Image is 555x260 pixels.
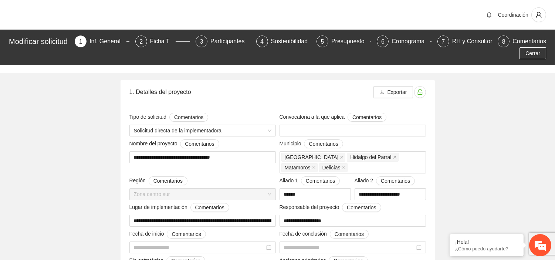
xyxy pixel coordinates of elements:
div: 2Ficha T [135,36,190,47]
span: Delicias [319,163,348,172]
span: Tipo de solicitud [129,113,209,122]
span: user [532,11,546,18]
span: 7 [441,38,445,45]
span: Solicitud directa de la implementadora [134,125,271,136]
div: 8Comentarios [498,36,546,47]
span: Lugar de implementación [129,203,229,212]
span: Zona centro sur [134,189,271,200]
textarea: Escriba su mensaje y pulse “Intro” [4,178,141,204]
span: bell [484,12,495,18]
span: close [312,166,316,169]
div: Comentarios [512,36,546,47]
div: 1. Detalles del proyecto [129,81,373,102]
span: Exportar [388,88,407,96]
div: Modificar solicitud [9,36,70,47]
span: Aliado 1 [280,176,340,185]
span: Hidalgo del Parral [347,153,398,162]
button: Aliado 2 [376,176,415,185]
button: bell [483,9,495,21]
div: Cronograma [392,36,430,47]
span: [GEOGRAPHIC_DATA] [285,153,339,161]
button: Municipio [304,139,343,148]
span: 8 [502,38,505,45]
span: Fecha de inicio [129,230,206,239]
span: 1 [79,38,82,45]
span: Comentarios [174,113,203,121]
span: Comentarios [352,113,382,121]
span: Comentarios [381,177,410,185]
button: user [531,7,546,22]
div: Presupuesto [331,36,370,47]
div: RH y Consultores [452,36,504,47]
span: Cerrar [525,49,540,57]
div: Ficha T [150,36,176,47]
button: unlock [414,86,426,98]
span: Comentarios [185,140,214,148]
span: Comentarios [347,203,376,212]
button: Nombre del proyecto [180,139,219,148]
div: Sostenibilidad [271,36,314,47]
span: unlock [414,89,426,95]
span: Nombre del proyecto [129,139,219,148]
div: 4Sostenibilidad [256,36,311,47]
span: Matamoros [285,163,311,172]
span: Convocatoria a la que aplica [280,113,387,122]
span: Estamos en línea. [43,87,102,161]
span: Comentarios [153,177,183,185]
p: ¿Cómo puedo ayudarte? [455,246,518,251]
button: Fecha de conclusión [330,230,369,239]
div: 7RH y Consultores [437,36,492,47]
div: 1Inf. General [75,36,129,47]
span: Comentarios [172,230,201,238]
span: Comentarios [195,203,224,212]
span: 5 [321,38,324,45]
div: Chatee con nosotros ahora [38,38,124,47]
span: Delicias [322,163,341,172]
div: Minimizar ventana de chat en vivo [121,4,139,21]
span: Fecha de conclusión [280,230,369,239]
button: Tipo de solicitud [169,113,208,122]
span: 2 [139,38,143,45]
span: Región [129,176,188,185]
span: close [340,155,344,159]
span: Chihuahua [281,153,346,162]
span: 4 [260,38,264,45]
span: Comentarios [306,177,335,185]
span: Coordinación [498,12,529,18]
button: Fecha de inicio [167,230,206,239]
span: Municipio [280,139,343,148]
span: Aliado 2 [355,176,415,185]
div: 5Presupuesto [317,36,371,47]
button: Lugar de implementación [190,203,229,212]
div: ¡Hola! [455,239,518,245]
div: 6Cronograma [377,36,431,47]
span: close [342,166,346,169]
button: downloadExportar [373,86,413,98]
span: close [393,155,397,159]
div: 3Participantes [196,36,250,47]
span: Responsable del proyecto [280,203,381,212]
span: 6 [381,38,385,45]
button: Aliado 1 [301,176,340,185]
span: 3 [200,38,203,45]
button: Región [149,176,187,185]
div: Participantes [210,36,251,47]
button: Responsable del proyecto [342,203,381,212]
span: download [379,90,385,95]
span: Matamoros [281,163,318,172]
span: Comentarios [335,230,364,238]
span: Hidalgo del Parral [350,153,391,161]
div: Inf. General [89,36,126,47]
span: Comentarios [309,140,338,148]
button: Cerrar [520,47,546,59]
button: Convocatoria a la que aplica [348,113,386,122]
